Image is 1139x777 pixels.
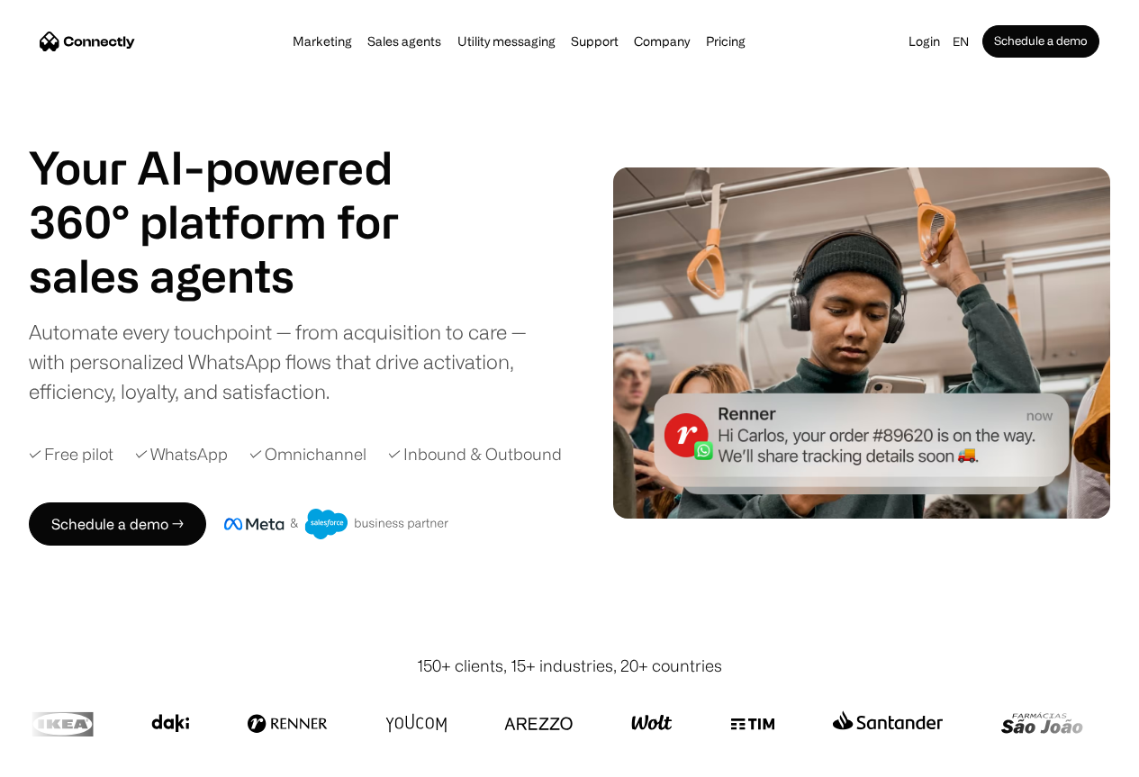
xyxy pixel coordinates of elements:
[982,25,1099,58] a: Schedule a demo
[29,442,113,466] div: ✓ Free pilot
[224,509,449,539] img: Meta and Salesforce business partner badge.
[945,29,982,54] div: en
[29,248,443,303] h1: sales agents
[18,744,108,771] aside: Language selected: English
[452,34,561,49] a: Utility messaging
[29,502,206,546] a: Schedule a demo →
[36,745,108,771] ul: Language list
[29,248,443,303] div: 1 of 4
[29,140,443,248] h1: Your AI-powered 360° platform for
[388,442,562,466] div: ✓ Inbound & Outbound
[417,654,722,678] div: 150+ clients, 15+ industries, 20+ countries
[903,29,945,54] a: Login
[565,34,624,49] a: Support
[135,442,228,466] div: ✓ WhatsApp
[40,28,135,55] a: home
[953,29,969,54] div: en
[29,317,563,406] div: Automate every touchpoint — from acquisition to care — with personalized WhatsApp flows that driv...
[249,442,366,466] div: ✓ Omnichannel
[287,34,357,49] a: Marketing
[29,248,443,303] div: carousel
[701,34,751,49] a: Pricing
[362,34,447,49] a: Sales agents
[628,29,695,54] div: Company
[634,29,690,54] div: Company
